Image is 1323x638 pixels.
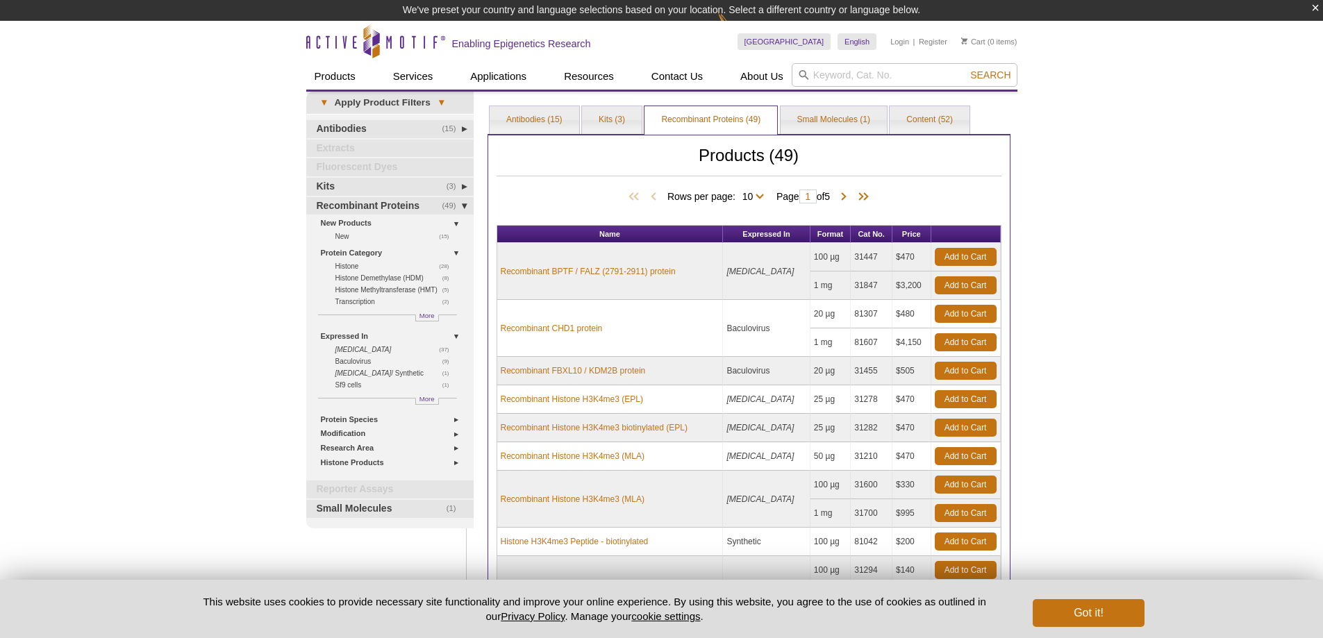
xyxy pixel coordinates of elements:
span: More [419,393,435,405]
td: 81042 [851,528,892,556]
li: | [913,33,915,50]
span: ▾ [313,96,335,109]
img: Your Cart [961,37,967,44]
a: (2)Transcription [335,296,457,308]
i: [MEDICAL_DATA] [726,451,794,461]
span: (9) [442,355,457,367]
a: Recombinant FBXL10 / KDM2B protein [501,364,646,377]
a: Register [919,37,947,47]
td: 31847 [851,271,892,300]
a: (15)New [335,230,457,242]
span: (15) [439,230,456,242]
td: 81607 [851,328,892,357]
td: Synthetic [723,528,810,556]
a: Add to Cart [935,447,997,465]
a: Add to Cart [935,248,997,266]
td: $4,150 [892,328,931,357]
td: 100 µg [810,556,851,585]
a: More [415,314,439,321]
span: (5) [442,284,457,296]
a: Expressed In [321,329,465,344]
span: (28) [439,260,456,272]
a: English [838,33,876,50]
a: Content (52) [890,106,970,134]
span: Next Page [837,190,851,204]
td: $480 [892,300,931,328]
i: [MEDICAL_DATA] [726,423,794,433]
a: (28)Histone [335,260,457,272]
i: [MEDICAL_DATA] [335,369,392,377]
span: More [419,310,435,321]
span: Rows per page: [667,189,769,203]
a: Add to Cart [935,276,997,294]
td: $470 [892,385,931,414]
a: (1)Small Molecules [306,500,474,518]
a: Applications [462,63,535,90]
td: $505 [892,357,931,385]
span: (1) [447,500,464,518]
a: Add to Cart [935,333,997,351]
a: Recombinant Proteins (49) [644,106,777,134]
span: 5 [824,191,830,202]
a: (3)Kits [306,178,474,196]
a: Recombinant Histone H3.1 (Human) [501,578,635,591]
td: 31447 [851,243,892,271]
a: Add to Cart [935,419,997,437]
a: Recombinant Histone H3K4me3 (EPL) [501,393,643,405]
td: 81307 [851,300,892,328]
td: 1 mg [810,328,851,357]
td: 25 µg [810,385,851,414]
a: Services [385,63,442,90]
td: 31600 [851,471,892,499]
span: (8) [442,272,457,284]
span: (1) [442,367,457,379]
a: Reporter Assays [306,480,474,498]
a: About Us [732,63,792,90]
span: (1) [442,379,457,391]
button: Search [966,69,1015,81]
a: Kits (3) [582,106,642,134]
i: [MEDICAL_DATA] [726,267,794,276]
a: Antibodies (15) [490,106,579,134]
span: First Page [626,190,647,204]
a: Cart [961,37,985,47]
td: $140 [892,556,931,585]
a: Small Molecules (1) [781,106,887,134]
td: 100 µg [810,243,851,271]
span: (37) [439,344,456,355]
span: (2) [442,296,457,308]
a: (37) [MEDICAL_DATA] [335,344,457,355]
td: $470 [892,414,931,442]
a: [GEOGRAPHIC_DATA] [738,33,831,50]
td: 25 µg [810,414,851,442]
a: (5)Histone Methyltransferase (HMT) [335,284,457,296]
a: (15)Antibodies [306,120,474,138]
td: 100 µg [810,471,851,499]
td: $200 [892,528,931,556]
span: (49) [442,197,464,215]
span: Previous Page [647,190,660,204]
a: Protein Category [321,246,465,260]
a: (8)Histone Demethylase (HDM) [335,272,457,284]
a: New Products [321,216,465,230]
a: Products [306,63,364,90]
td: 31210 [851,442,892,471]
a: Recombinant Histone H3K4me3 (MLA) [501,450,644,462]
span: Search [970,69,1010,81]
a: More [415,398,439,405]
a: Extracts [306,140,474,158]
td: 31700 [851,499,892,528]
span: Page of [769,190,837,203]
a: Add to Cart [935,504,997,522]
a: Recombinant Histone H3K4me3 (MLA) [501,493,644,505]
th: Cat No. [851,226,892,243]
td: 100 µg [810,528,851,556]
td: Baculovirus [723,300,810,357]
a: Fluorescent Dyes [306,158,474,176]
a: (1)Sf9 cells [335,379,457,391]
a: Recombinant Histone H3K4me3 biotinylated (EPL) [501,421,688,434]
span: ▾ [431,96,452,109]
a: Add to Cart [935,305,997,323]
a: Histone Products [321,455,465,470]
a: (9)Baculovirus [335,355,457,367]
